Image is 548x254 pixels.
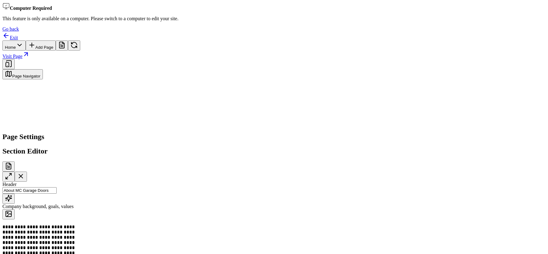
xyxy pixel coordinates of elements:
button: Add admin section prompt [2,161,15,172]
p: This feature is only available on a computer. Please switch to a computer to edit your site. [2,16,546,21]
h2: Page Settings [2,133,541,141]
button: Page Navigator [2,69,43,79]
button: Add admin page prompt [56,40,68,51]
a: Go back [2,26,19,32]
label: Company background, goals, values [2,204,73,209]
button: Add Page [26,40,56,51]
a: Visit Page [2,54,30,59]
button: Add Image [2,209,15,219]
button: Regenerate page [68,40,80,51]
input: Header [2,187,57,194]
h2: Section Editor [2,147,541,155]
a: Exit [2,35,18,40]
span: Page Navigator [12,74,40,78]
label: Header [2,182,17,187]
strong: Computer Required [10,6,52,11]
